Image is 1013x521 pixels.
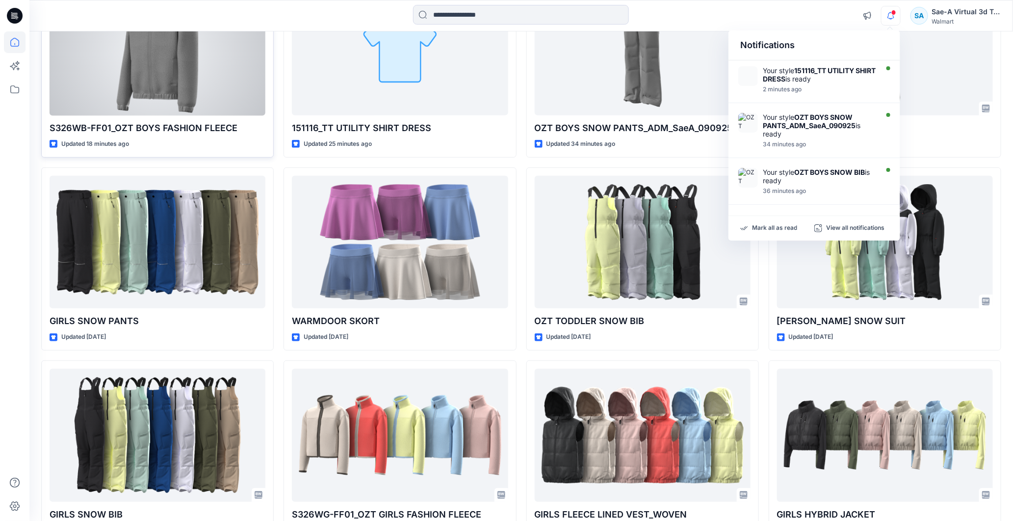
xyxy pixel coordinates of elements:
[763,188,876,194] div: Monday, September 15, 2025 01:00
[826,224,884,233] p: View all notifications
[777,314,993,328] p: [PERSON_NAME] SNOW SUIT
[932,18,1001,25] div: Walmart
[61,139,129,149] p: Updated 18 minutes ago
[292,314,508,328] p: WARMDOOR SKORT
[535,121,751,135] p: OZT BOYS SNOW PANTS_ADM_SaeA_090925
[789,332,833,342] p: Updated [DATE]
[292,121,508,135] p: 151116_TT UTILITY SHIRT DRESS
[50,176,265,309] a: GIRLS SNOW PANTS
[763,113,856,130] strong: OZT BOYS SNOW PANTS_ADM_SaeA_090925
[777,176,993,309] a: OZT TODDLER SNOW SUIT
[910,7,928,25] div: SA
[304,332,348,342] p: Updated [DATE]
[763,168,876,185] div: Your style is ready
[738,66,758,86] img: 151116_SOFT SILVER
[292,369,508,502] a: S326WG-FF01_OZT GIRLS FASHION FLEECE
[546,332,591,342] p: Updated [DATE]
[763,141,876,148] div: Monday, September 15, 2025 01:01
[738,113,758,133] img: OZT BOYS SNOW PANTS_ADM_SaeA_090925
[50,369,265,502] a: GIRLS SNOW BIB
[763,66,876,83] div: Your style is ready
[50,314,265,328] p: GIRLS SNOW PANTS
[535,369,751,502] a: GIRLS FLEECE LINED VEST_WOVEN
[728,30,900,60] div: Notifications
[61,332,106,342] p: Updated [DATE]
[304,139,372,149] p: Updated 25 minutes ago
[546,139,616,149] p: Updated 34 minutes ago
[777,369,993,502] a: GIRLS HYBRID JACKET
[535,176,751,309] a: OZT TODDLER SNOW BIB
[535,314,751,328] p: OZT TODDLER SNOW BIB
[763,113,876,138] div: Your style is ready
[763,86,876,93] div: Monday, September 15, 2025 01:33
[292,176,508,309] a: WARMDOOR SKORT
[752,224,797,233] p: Mark all as read
[50,121,265,135] p: S326WB-FF01_OZT BOYS FASHION FLEECE
[932,6,1001,18] div: Sae-A Virtual 3d Team
[794,168,865,176] strong: OZT BOYS SNOW BIB
[738,168,758,188] img: OZT BOYS SNOW BIB_SAEA_091025
[763,66,876,83] strong: 151116_TT UTILITY SHIRT DRESS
